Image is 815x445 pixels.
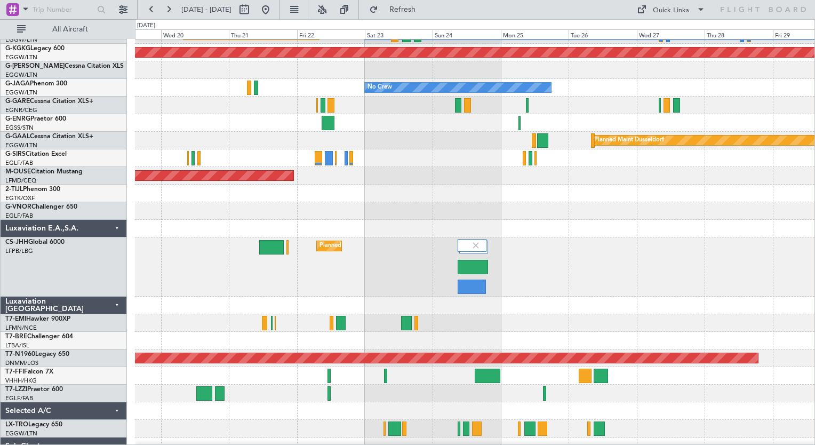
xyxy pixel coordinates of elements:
[5,81,67,87] a: G-JAGAPhenom 300
[433,29,500,39] div: Sun 24
[5,63,65,69] span: G-[PERSON_NAME]
[5,106,37,114] a: EGNR/CEG
[5,316,70,322] a: T7-EMIHawker 900XP
[569,29,636,39] div: Tue 26
[471,241,481,250] img: gray-close.svg
[5,81,30,87] span: G-JAGA
[5,98,93,105] a: G-GARECessna Citation XLS+
[181,5,231,14] span: [DATE] - [DATE]
[5,359,38,367] a: DNMM/LOS
[5,177,36,185] a: LFMD/CEQ
[594,132,664,148] div: Planned Maint Dusseldorf
[380,6,425,13] span: Refresh
[12,21,116,38] button: All Aircraft
[501,29,569,39] div: Mon 25
[5,45,30,52] span: G-KGKG
[5,36,37,44] a: EGGW/LTN
[5,141,37,149] a: EGGW/LTN
[5,98,30,105] span: G-GARE
[365,29,433,39] div: Sat 23
[5,53,37,61] a: EGGW/LTN
[229,29,297,39] div: Thu 21
[5,316,26,322] span: T7-EMI
[161,29,229,39] div: Wed 20
[5,247,33,255] a: LFPB/LBG
[5,89,37,97] a: EGGW/LTN
[5,422,62,428] a: LX-TROLegacy 650
[5,204,77,210] a: G-VNORChallenger 650
[5,351,69,357] a: T7-N1960Legacy 650
[5,341,29,349] a: LTBA/ISL
[5,151,26,157] span: G-SIRS
[5,430,37,438] a: EGGW/LTN
[33,2,94,18] input: Trip Number
[705,29,772,39] div: Thu 28
[5,159,33,167] a: EGLF/FAB
[5,369,53,375] a: T7-FFIFalcon 7X
[5,63,124,69] a: G-[PERSON_NAME]Cessna Citation XLS
[5,386,27,393] span: T7-LZZI
[5,422,28,428] span: LX-TRO
[5,324,37,332] a: LFMN/NCE
[5,369,24,375] span: T7-FFI
[5,186,60,193] a: 2-TIJLPhenom 300
[5,239,65,245] a: CS-JHHGlobal 6000
[5,133,30,140] span: G-GAAL
[28,26,113,33] span: All Aircraft
[632,1,710,18] button: Quick Links
[5,204,31,210] span: G-VNOR
[5,45,65,52] a: G-KGKGLegacy 600
[653,5,689,16] div: Quick Links
[637,29,705,39] div: Wed 27
[5,186,23,193] span: 2-TIJL
[5,71,37,79] a: EGGW/LTN
[5,394,33,402] a: EGLF/FAB
[5,212,33,220] a: EGLF/FAB
[5,151,67,157] a: G-SIRSCitation Excel
[5,377,37,385] a: VHHH/HKG
[5,169,31,175] span: M-OUSE
[5,124,34,132] a: EGSS/STN
[5,133,93,140] a: G-GAALCessna Citation XLS+
[5,169,83,175] a: M-OUSECitation Mustang
[5,116,30,122] span: G-ENRG
[5,194,35,202] a: EGTK/OXF
[5,386,63,393] a: T7-LZZIPraetor 600
[5,116,66,122] a: G-ENRGPraetor 600
[5,333,27,340] span: T7-BRE
[319,238,488,254] div: Planned Maint [GEOGRAPHIC_DATA] ([GEOGRAPHIC_DATA])
[5,351,35,357] span: T7-N1960
[297,29,365,39] div: Fri 22
[367,80,392,96] div: No Crew
[137,21,155,30] div: [DATE]
[5,333,73,340] a: T7-BREChallenger 604
[5,239,28,245] span: CS-JHH
[364,1,428,18] button: Refresh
